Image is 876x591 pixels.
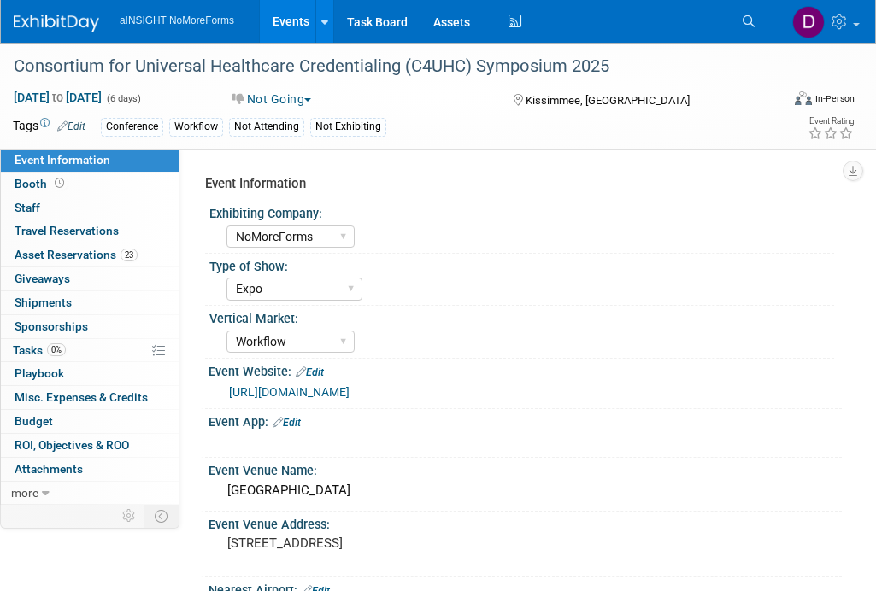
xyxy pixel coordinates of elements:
span: Attachments [15,462,83,476]
span: Sponsorships [15,319,88,333]
span: Giveaways [15,272,70,285]
div: In-Person [814,92,855,105]
a: Edit [57,120,85,132]
span: Asset Reservations [15,248,138,261]
a: Event Information [1,149,179,172]
span: 23 [121,249,138,261]
span: Staff [15,201,40,214]
div: Event App: [209,409,842,431]
span: Shipments [15,295,72,309]
div: Vertical Market: [209,306,834,327]
div: Type of Show: [209,254,834,275]
a: Booth [1,173,179,196]
img: Dae Kim [792,6,825,38]
span: [DATE] [DATE] [13,90,103,105]
span: Playbook [15,366,64,380]
div: Not Attending [229,118,304,136]
div: Exhibiting Company: [209,201,834,222]
a: Budget [1,410,179,433]
td: Toggle Event Tabs [144,505,179,527]
span: Misc. Expenses & Credits [15,390,148,404]
button: Not Going [226,91,318,108]
span: Kissimmee, [GEOGRAPHIC_DATA] [526,94,690,107]
a: Asset Reservations23 [1,243,179,266]
span: aINSIGHT NoMoreForms [120,15,234,26]
pre: [STREET_ADDRESS] [227,535,454,551]
span: Booth not reserved yet [51,177,68,190]
a: Sponsorships [1,315,179,338]
div: Event Rating [808,117,854,126]
a: Edit [273,417,301,429]
div: Event Information [205,175,829,193]
a: Edit [296,366,324,378]
div: Event Website: [209,359,842,381]
a: Misc. Expenses & Credits [1,386,179,409]
a: more [1,482,179,505]
span: Event Information [15,153,110,167]
a: Staff [1,196,179,219]
div: Event Format [725,89,855,114]
a: [URL][DOMAIN_NAME] [229,385,350,399]
div: Workflow [169,118,223,136]
span: Budget [15,414,53,428]
a: Giveaways [1,267,179,290]
span: Booth [15,177,68,190]
span: more [11,486,38,500]
div: Not Exhibiting [310,118,386,136]
a: Attachments [1,458,179,481]
div: Conference [101,118,163,136]
td: Tags [13,117,85,137]
span: ROI, Objectives & ROO [15,438,129,452]
div: Consortium for Universal Healthcare Credentialing (C4UHC) Symposium 2025 [8,51,771,82]
span: to [50,91,66,104]
img: Format-Inperson.png [795,91,812,105]
a: ROI, Objectives & ROO [1,434,179,457]
span: (6 days) [105,93,141,104]
a: Tasks0% [1,339,179,362]
a: Travel Reservations [1,219,179,243]
div: Event Venue Address: [209,512,842,533]
span: Travel Reservations [15,224,119,237]
span: 0% [47,343,66,356]
div: Event Venue Name: [209,458,842,479]
a: Playbook [1,362,179,385]
img: ExhibitDay [14,15,99,32]
td: Personalize Event Tab Strip [115,505,144,527]
div: [GEOGRAPHIC_DATA] [221,477,829,504]
a: Shipments [1,291,179,314]
span: Tasks [13,343,66,357]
